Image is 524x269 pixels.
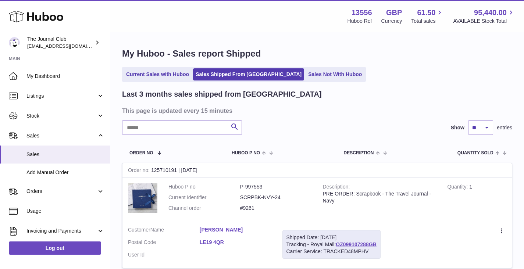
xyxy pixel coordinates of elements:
h3: This page is updated every 15 minutes [122,107,510,115]
strong: Order no [128,167,151,175]
a: Sales Shipped From [GEOGRAPHIC_DATA] [193,68,304,80]
a: [PERSON_NAME] [200,226,271,233]
dd: #9261 [240,205,312,212]
dt: Current identifier [168,194,240,201]
h1: My Huboo - Sales report Shipped [122,48,512,60]
label: Show [451,124,464,131]
div: Huboo Ref [347,18,372,25]
span: Add Manual Order [26,169,104,176]
span: Usage [26,208,104,215]
span: 61.50 [417,8,435,18]
a: Sales Not With Huboo [306,68,364,80]
img: hello@thejournalclub.co.uk [9,37,20,48]
a: OZ099107288GB [336,241,377,247]
span: Description [343,151,374,155]
dt: Postal Code [128,239,200,248]
dt: Channel order [168,205,240,212]
a: 95,440.00 AVAILABLE Stock Total [453,8,515,25]
div: Currency [381,18,402,25]
h2: Last 3 months sales shipped from [GEOGRAPHIC_DATA] [122,89,322,99]
span: Customer [128,227,150,233]
a: Current Sales with Huboo [124,68,192,80]
span: Invoicing and Payments [26,227,97,234]
div: Tracking - Royal Mail: [282,230,381,259]
div: The Journal Club [27,36,93,50]
strong: 13556 [352,8,372,18]
span: Total sales [411,18,444,25]
span: AVAILABLE Stock Total [453,18,515,25]
span: entries [497,124,512,131]
td: 1 [442,178,512,221]
span: 95,440.00 [474,8,507,18]
span: My Dashboard [26,73,104,80]
span: Sales [26,151,104,158]
dt: Name [128,226,200,235]
dd: SCRPBK-NVY-24 [240,194,312,201]
div: Shipped Date: [DATE] [286,234,377,241]
strong: GBP [386,8,402,18]
strong: Description [323,184,350,191]
span: [EMAIL_ADDRESS][DOMAIN_NAME] [27,43,108,49]
dt: Huboo P no [168,183,240,190]
span: Huboo P no [232,151,260,155]
dd: P-997553 [240,183,312,190]
span: Listings [26,93,97,100]
span: Order No [129,151,153,155]
dt: User Id [128,251,200,258]
div: PRE ORDER: Scrapbook - The Travel Journal - Navy [323,190,436,204]
span: Quantity Sold [457,151,493,155]
img: 135561733127975.png [128,183,157,213]
a: 61.50 Total sales [411,8,444,25]
div: Carrier Service: TRACKED48MPHV [286,248,377,255]
span: Orders [26,188,97,195]
strong: Quantity [447,184,469,191]
div: 125710191 | [DATE] [122,163,512,178]
span: Stock [26,112,97,119]
span: Sales [26,132,97,139]
a: LE19 4QR [200,239,271,246]
a: Log out [9,241,101,255]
